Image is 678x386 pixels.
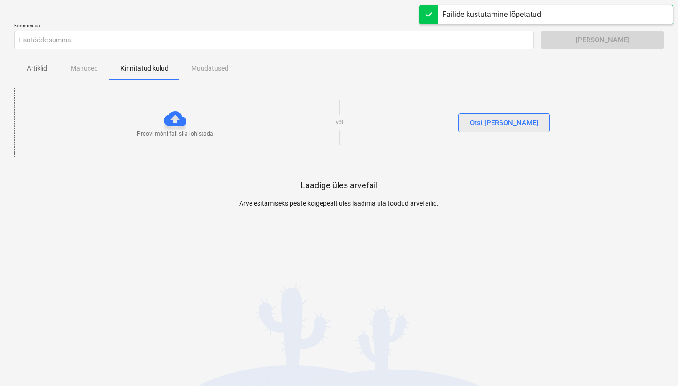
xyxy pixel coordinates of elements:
div: Failide kustutamine lõpetatud [442,9,541,20]
p: või [336,119,343,127]
p: Kommentaar [14,23,534,31]
div: Proovi mõni fail siia lohistadavõiOtsi [PERSON_NAME] [14,88,665,157]
div: Otsi [PERSON_NAME] [470,117,538,129]
p: Arve esitamiseks peate kõigepealt üles laadima ülaltoodud arvefailid. [177,199,501,209]
p: Kinnitatud kulud [121,64,169,73]
p: Proovi mõni fail siia lohistada [137,130,213,138]
p: Laadige üles arvefail [300,180,378,191]
button: Otsi [PERSON_NAME] [458,113,550,132]
p: Artiklid [25,64,48,73]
